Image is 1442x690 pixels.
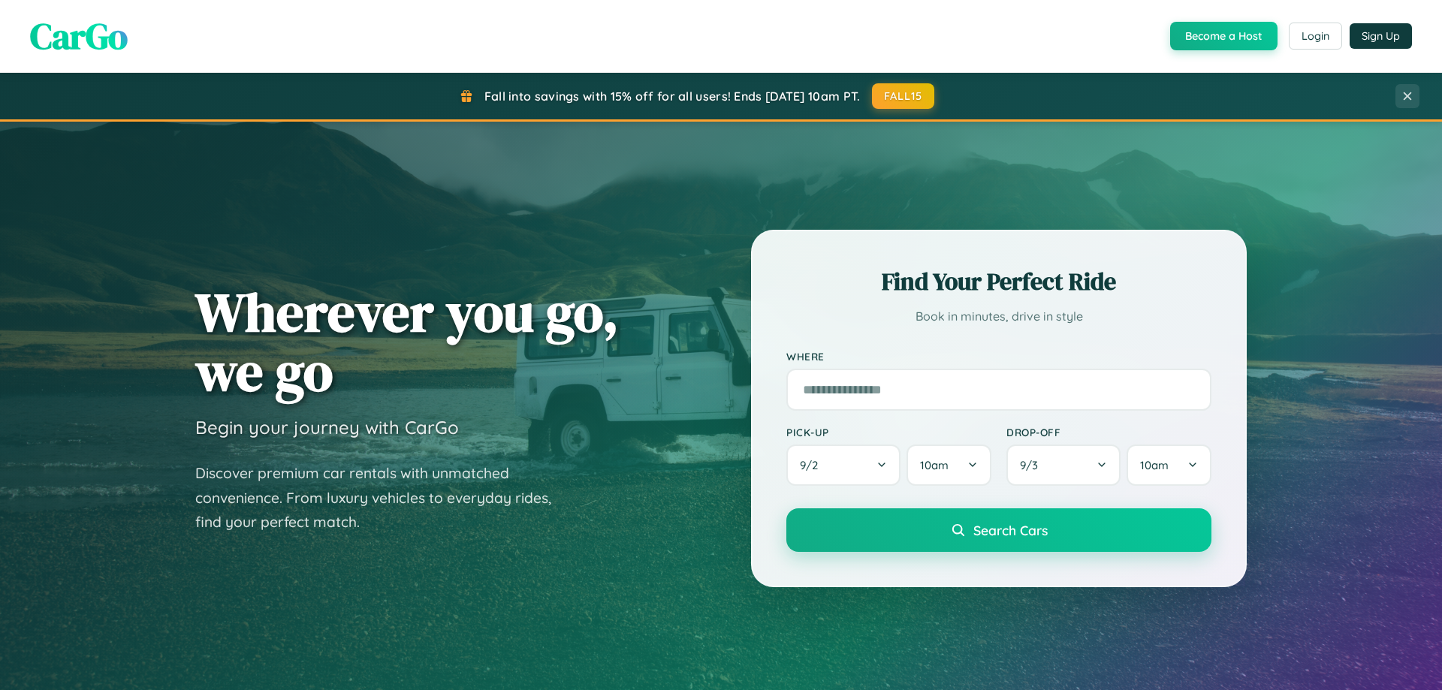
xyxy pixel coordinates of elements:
[1006,444,1121,486] button: 9/3
[786,444,900,486] button: 9/2
[907,444,991,486] button: 10am
[800,458,825,472] span: 9 / 2
[786,426,991,438] label: Pick-up
[1170,22,1278,50] button: Become a Host
[920,458,949,472] span: 10am
[1020,458,1045,472] span: 9 / 3
[786,350,1211,363] label: Where
[195,416,459,438] h3: Begin your journey with CarGo
[1350,23,1412,49] button: Sign Up
[195,461,571,535] p: Discover premium car rentals with unmatched convenience. From luxury vehicles to everyday rides, ...
[1006,426,1211,438] label: Drop-off
[786,306,1211,327] p: Book in minutes, drive in style
[1127,444,1211,486] button: 10am
[1289,23,1342,50] button: Login
[973,522,1048,538] span: Search Cars
[1140,458,1169,472] span: 10am
[786,265,1211,298] h2: Find Your Perfect Ride
[30,11,128,61] span: CarGo
[786,508,1211,552] button: Search Cars
[195,282,619,401] h1: Wherever you go, we go
[484,89,861,104] span: Fall into savings with 15% off for all users! Ends [DATE] 10am PT.
[872,83,935,109] button: FALL15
